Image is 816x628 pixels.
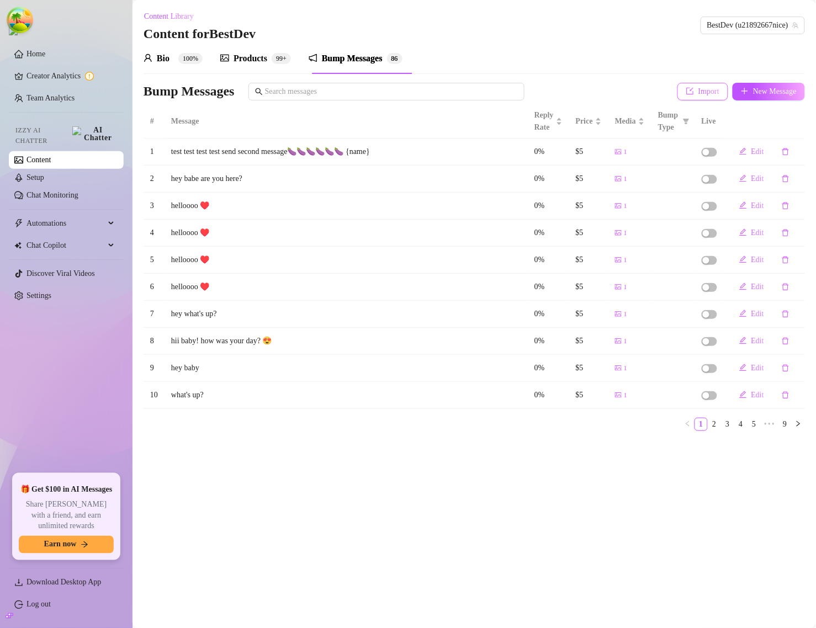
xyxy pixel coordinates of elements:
td: helloooo ♥️ [165,220,528,247]
span: edit [739,337,747,344]
td: hii baby! how was your day? 😍 [165,328,528,355]
span: 1 [624,309,627,320]
a: Home [27,50,45,58]
td: test test test test send second message🍆🍆🍆🍆🍆🍆 {name} [165,139,528,166]
li: 5 [748,418,761,431]
sup: 86 [387,53,402,64]
span: search [255,88,263,95]
span: delete [782,148,789,156]
span: team [792,22,799,29]
span: edit [739,174,747,182]
span: Reply Rate [534,109,554,134]
a: Creator Analytics exclamation-circle [27,67,115,85]
span: delete [782,175,789,183]
input: Search messages [265,86,518,98]
span: Edit [751,364,764,372]
td: $5 [569,382,608,409]
span: 0% [534,283,545,291]
span: picture [615,203,622,209]
span: 1 [624,282,627,292]
button: delete [773,251,798,269]
th: Price [569,105,608,139]
td: helloooo ♥️ [165,274,528,301]
a: Settings [27,291,51,300]
td: 2 [144,166,165,193]
button: right [792,418,805,431]
button: Edit [730,386,773,404]
span: picture [615,175,622,182]
span: 0% [534,201,545,210]
span: Edit [751,174,764,183]
span: left [685,421,691,427]
sup: 100% [178,53,203,64]
span: edit [739,364,747,371]
span: Edit [751,147,764,156]
td: what's up? [165,382,528,409]
a: 5 [748,418,760,430]
td: 6 [144,274,165,301]
li: 9 [778,418,792,431]
td: $5 [569,247,608,274]
span: download [14,578,23,587]
span: Media [615,115,636,127]
span: Edit [751,256,764,264]
button: Edit [730,197,773,215]
span: right [795,421,802,427]
span: 1 [624,336,627,347]
button: Import [677,83,728,100]
span: delete [782,229,789,237]
a: Discover Viral Videos [27,269,95,278]
td: 7 [144,301,165,328]
span: thunderbolt [14,219,23,228]
span: 1 [624,228,627,238]
a: Team Analytics [27,94,75,102]
a: 1 [695,418,707,430]
a: Setup [27,173,44,182]
span: Edit [751,310,764,318]
span: arrow-right [81,541,88,549]
span: import [686,87,694,95]
span: 0% [534,310,545,318]
span: edit [739,201,747,209]
span: delete [782,283,789,291]
a: 9 [779,418,791,430]
span: Edit [751,337,764,345]
button: delete [773,332,798,350]
span: 0% [534,147,545,156]
button: left [681,418,695,431]
span: delete [782,391,789,399]
button: Edit [730,143,773,161]
button: Earn nowarrow-right [19,536,114,554]
th: # [144,105,165,139]
span: edit [739,147,747,155]
a: Chat Monitoring [27,191,78,199]
button: delete [773,278,798,296]
span: 1 [624,174,627,184]
li: Previous Page [681,418,695,431]
button: delete [773,170,798,188]
span: edit [739,283,747,290]
span: 6 [395,55,398,62]
span: build [6,612,13,620]
span: ••• [761,418,778,431]
button: Edit [730,332,773,350]
span: Edit [751,201,764,210]
button: Edit [730,251,773,269]
td: $5 [569,166,608,193]
a: Log out [27,600,51,609]
span: 1 [624,255,627,265]
span: 1 [624,201,627,211]
button: Edit [730,278,773,296]
span: Edit [751,391,764,400]
span: 0% [534,364,545,372]
sup: 146 [272,53,291,64]
li: 3 [721,418,734,431]
span: 0% [534,228,545,237]
h3: Content for BestDev [144,25,256,43]
span: picture [615,392,622,398]
td: $5 [569,328,608,355]
span: 1 [624,147,627,157]
span: filter [683,118,690,125]
span: picture [615,365,622,371]
td: 1 [144,139,165,166]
